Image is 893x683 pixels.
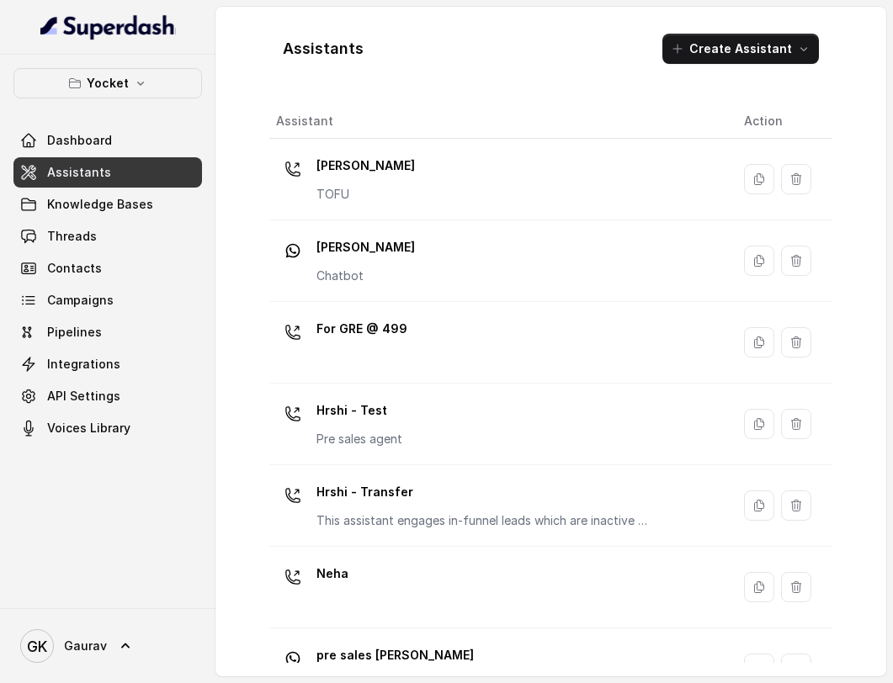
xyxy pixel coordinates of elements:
[47,420,130,437] span: Voices Library
[316,642,474,669] p: pre sales [PERSON_NAME]
[13,622,202,670] a: Gaurav
[47,324,102,341] span: Pipelines
[47,356,120,373] span: Integrations
[316,431,402,447] p: Pre sales agent
[316,315,407,342] p: For GRE @ 499
[13,253,202,283] a: Contacts
[316,560,348,587] p: Neha
[47,260,102,277] span: Contacts
[27,638,47,655] text: GK
[13,221,202,251] a: Threads
[13,381,202,411] a: API Settings
[87,73,129,93] p: Yocket
[13,68,202,98] button: Yocket
[47,388,120,405] span: API Settings
[269,104,731,139] th: Assistant
[731,104,832,139] th: Action
[316,479,653,506] p: Hrshi - Transfer
[316,152,415,179] p: [PERSON_NAME]
[47,228,97,245] span: Threads
[283,35,364,62] h1: Assistants
[13,125,202,156] a: Dashboard
[316,267,415,284] p: Chatbot
[47,196,153,213] span: Knowledge Bases
[13,157,202,188] a: Assistants
[316,397,402,424] p: Hrshi - Test
[662,34,819,64] button: Create Assistant
[13,189,202,220] a: Knowledge Bases
[13,349,202,379] a: Integrations
[13,413,202,443] a: Voices Library
[13,285,202,315] a: Campaigns
[47,292,114,309] span: Campaigns
[316,186,415,203] p: TOFU
[47,132,112,149] span: Dashboard
[64,638,107,654] span: Gaurav
[40,13,176,40] img: light.svg
[13,317,202,347] a: Pipelines
[47,164,111,181] span: Assistants
[316,234,415,261] p: [PERSON_NAME]
[316,512,653,529] p: This assistant engages in-funnel leads which are inactive and transfer the call to a real Sales p...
